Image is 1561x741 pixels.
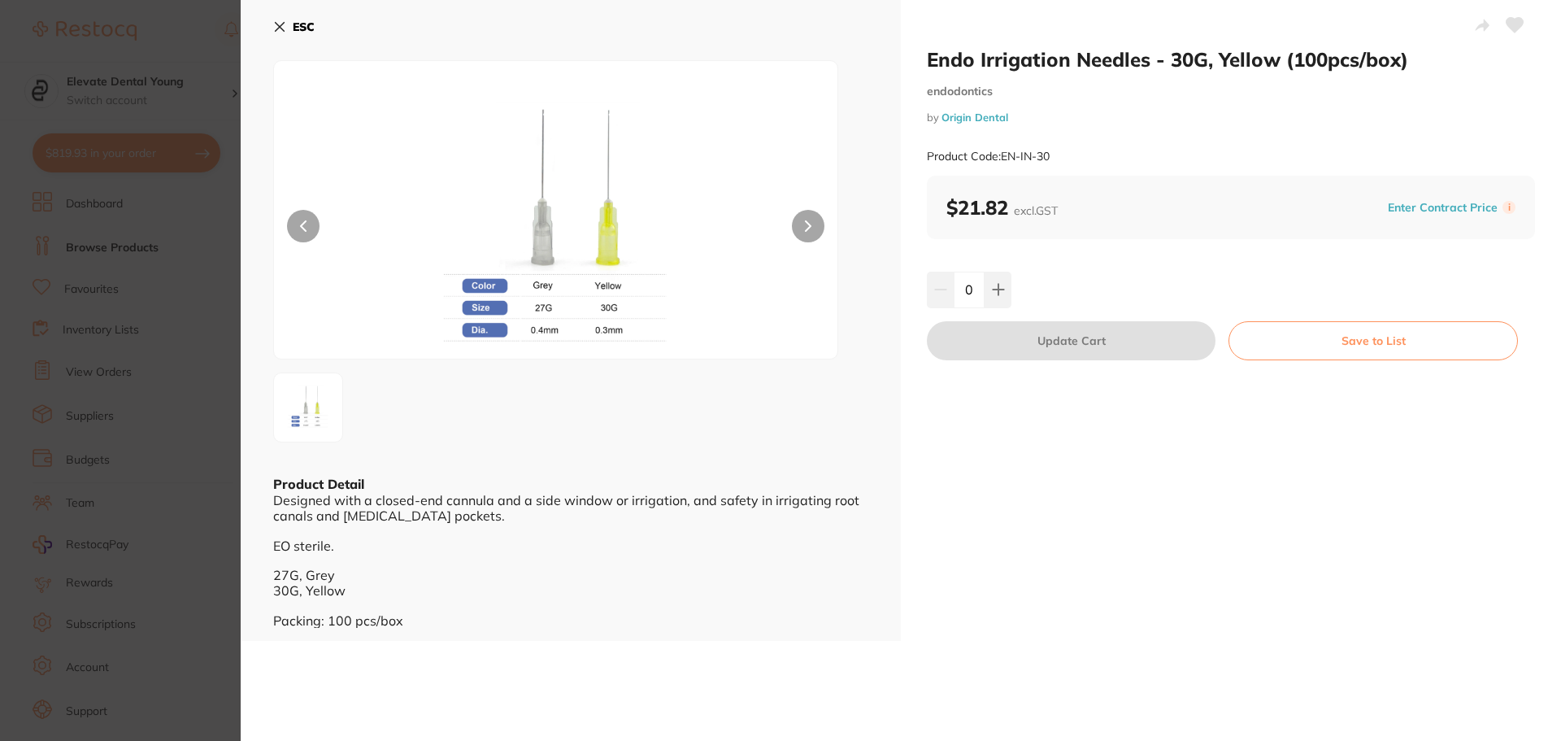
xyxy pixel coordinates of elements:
small: endodontics [927,85,1535,98]
button: Update Cart [927,321,1215,360]
button: ESC [273,13,315,41]
small: by [927,111,1535,124]
h2: Endo Irrigation Needles - 30G, Yellow (100pcs/box) [927,47,1535,72]
a: Origin Dental [941,111,1008,124]
label: i [1502,201,1515,214]
b: $21.82 [946,195,1058,220]
small: Product Code: EN-IN-30 [927,150,1050,163]
button: Enter Contract Price [1383,200,1502,216]
img: ZW4taW4tcG5n [279,378,337,437]
b: ESC [293,20,315,34]
span: excl. GST [1014,203,1058,218]
div: Designed with a closed-end cannula and a side window or irrigation, and safety in irrigating root... [273,493,868,628]
b: Product Detail [273,476,364,492]
img: ZW4taW4tcG5n [387,102,725,359]
button: Save to List [1228,321,1518,360]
